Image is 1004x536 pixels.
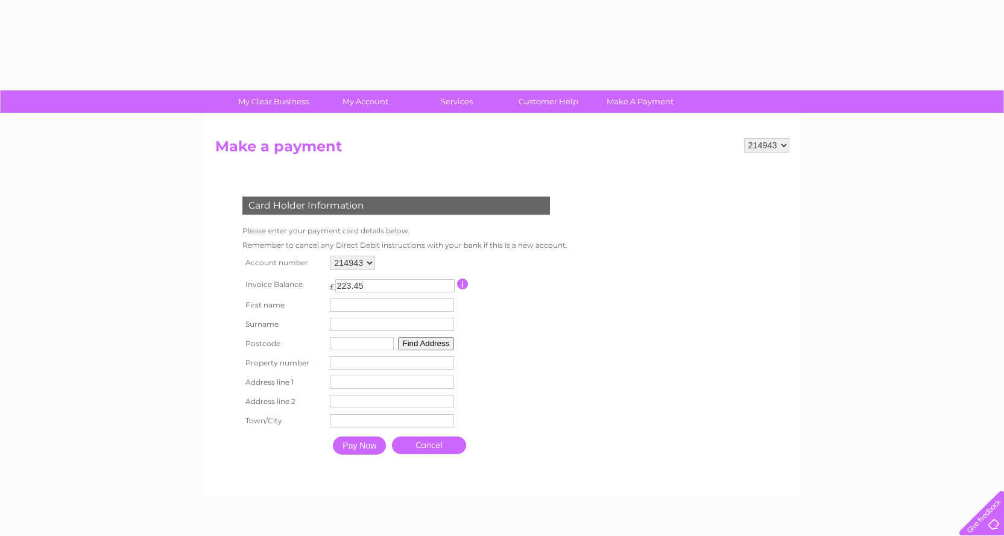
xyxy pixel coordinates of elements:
[499,90,598,113] a: Customer Help
[239,273,327,295] th: Invoice Balance
[315,90,415,113] a: My Account
[392,437,466,454] a: Cancel
[215,138,789,161] h2: Make a payment
[242,197,550,215] div: Card Holder Information
[239,253,327,273] th: Account number
[224,90,323,113] a: My Clear Business
[398,337,455,350] button: Find Address
[239,315,327,334] th: Surname
[457,279,469,289] input: Information
[239,334,327,353] th: Postcode
[239,353,327,373] th: Property number
[590,90,690,113] a: Make A Payment
[239,392,327,411] th: Address line 2
[239,238,570,253] td: Remember to cancel any Direct Debit instructions with your bank if this is a new account.
[333,437,386,455] input: Pay Now
[239,373,327,392] th: Address line 1
[239,224,570,238] td: Please enter your payment card details below.
[239,295,327,315] th: First name
[407,90,507,113] a: Services
[239,411,327,430] th: Town/City
[330,276,335,291] td: £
